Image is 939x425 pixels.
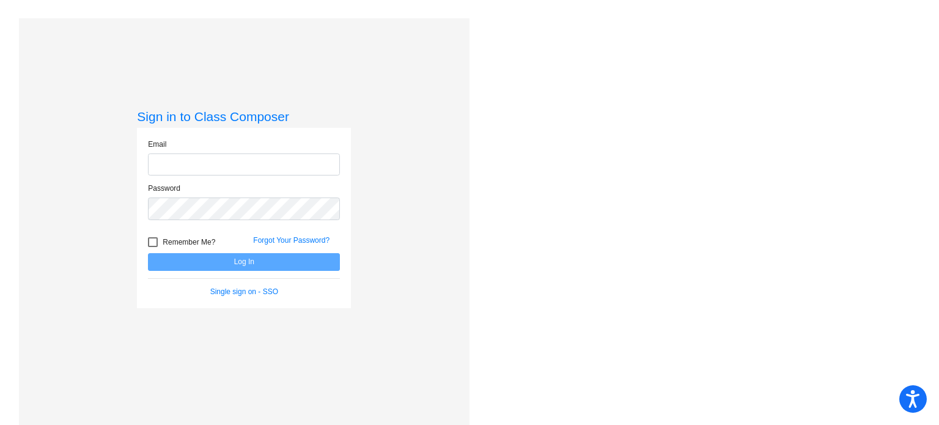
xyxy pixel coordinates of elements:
[137,109,351,124] h3: Sign in to Class Composer
[163,235,215,249] span: Remember Me?
[210,287,278,296] a: Single sign on - SSO
[148,183,180,194] label: Password
[148,139,166,150] label: Email
[148,253,340,271] button: Log In
[253,236,330,245] a: Forgot Your Password?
